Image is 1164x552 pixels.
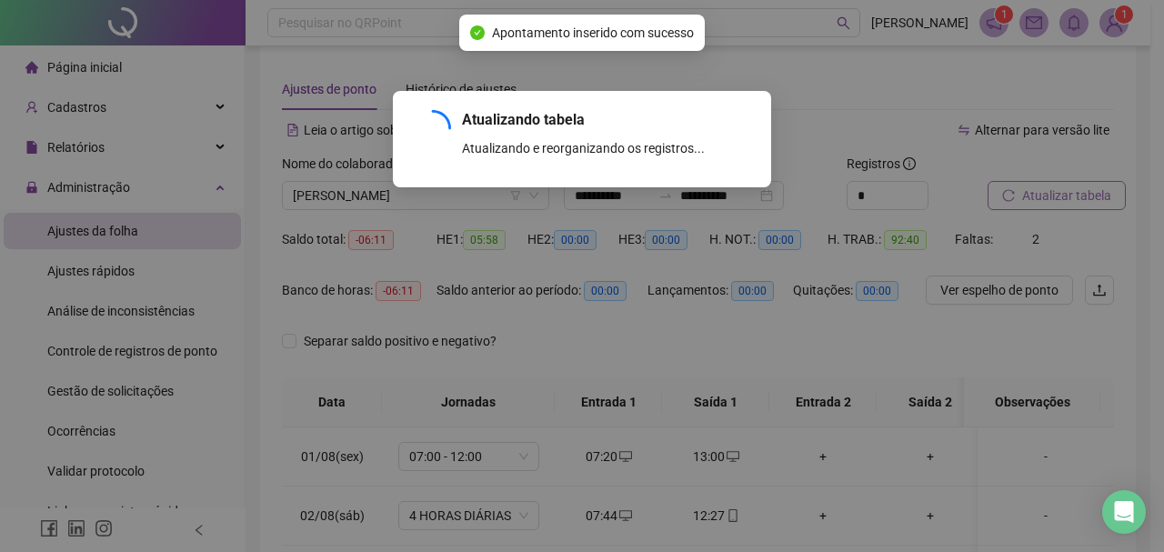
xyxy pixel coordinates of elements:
[462,109,749,131] div: Atualizando tabela
[470,25,485,40] span: check-circle
[1102,490,1146,534] div: Open Intercom Messenger
[492,23,694,43] span: Apontamento inserido com sucesso
[411,106,454,149] span: loading
[462,138,749,158] div: Atualizando e reorganizando os registros...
